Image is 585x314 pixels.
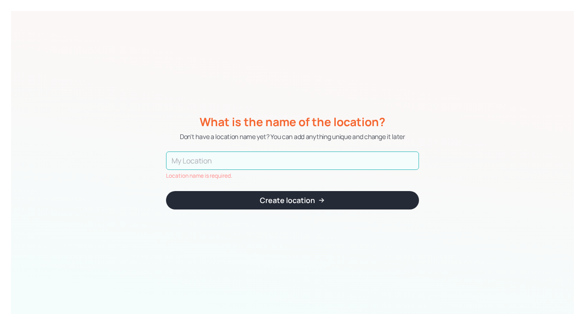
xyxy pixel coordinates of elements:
[166,191,419,209] button: Create location
[166,133,419,140] p: Don't have a location name yet? You can add anything unique and change it later
[166,151,419,170] input: My Location
[166,116,419,128] h2: What is the name of the location?
[260,197,315,204] div: Create location
[166,171,419,180] p: Location name is required.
